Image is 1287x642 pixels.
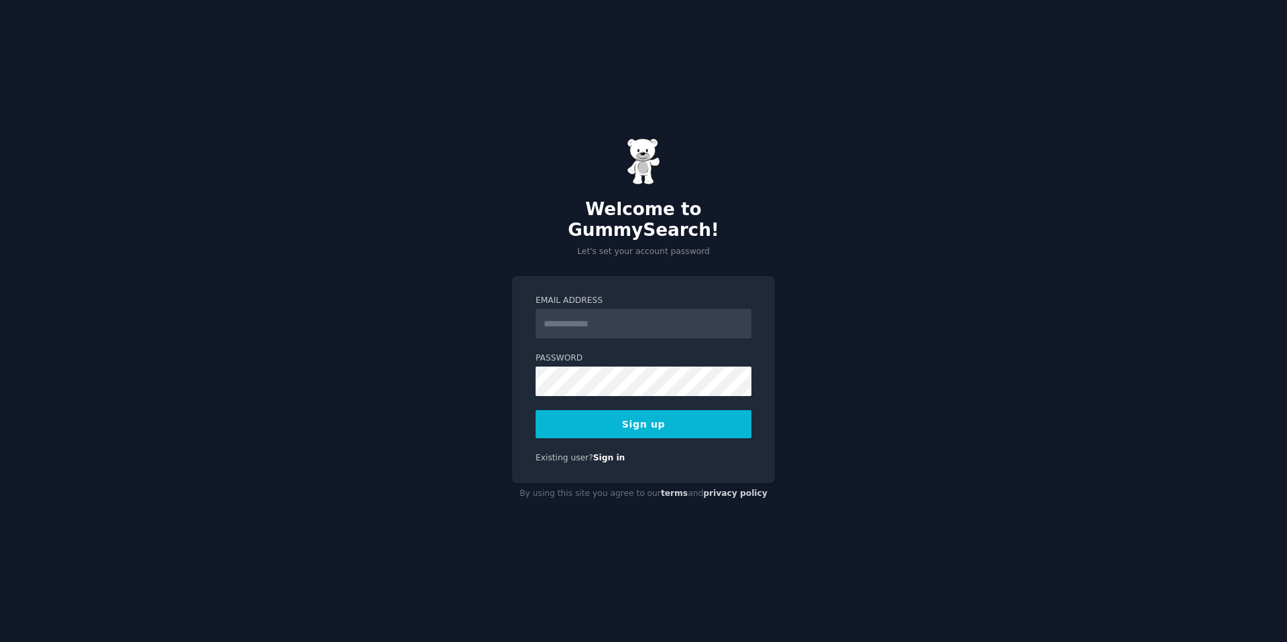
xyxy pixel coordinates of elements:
p: Let's set your account password [512,246,775,258]
img: Gummy Bear [627,138,660,185]
a: privacy policy [703,489,768,498]
a: terms [661,489,688,498]
span: Existing user? [536,453,593,462]
h2: Welcome to GummySearch! [512,199,775,241]
label: Password [536,352,751,365]
div: By using this site you agree to our and [512,483,775,505]
a: Sign in [593,453,625,462]
label: Email Address [536,295,751,307]
button: Sign up [536,410,751,438]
